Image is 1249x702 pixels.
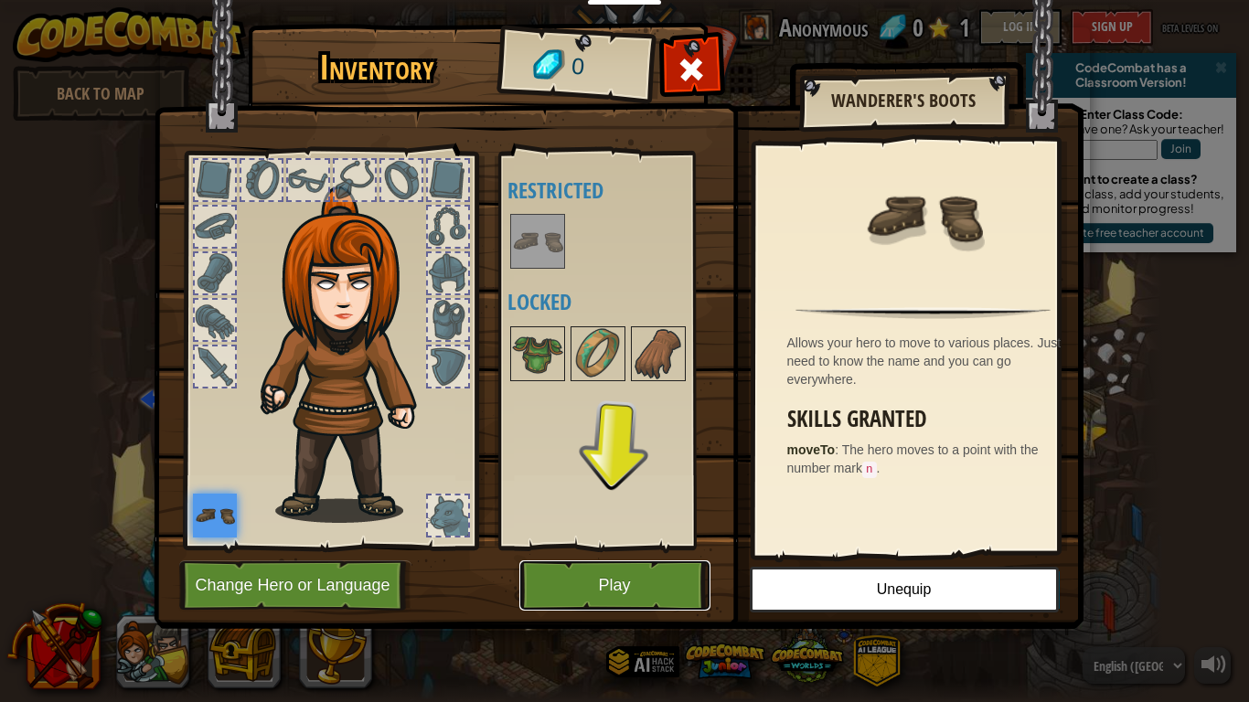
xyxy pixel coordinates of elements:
[787,407,1069,431] h3: Skills Granted
[835,442,842,457] span: :
[507,290,737,314] h4: Locked
[633,328,684,379] img: portrait.png
[570,50,585,84] span: 0
[572,328,624,379] img: portrait.png
[787,334,1069,388] div: Allows your hero to move to various places. Just need to know the name and you can go everywhere.
[787,442,836,457] strong: moveTo
[261,48,494,87] h1: Inventory
[512,328,563,379] img: portrait.png
[862,462,877,478] code: n
[795,307,1050,319] img: hr.png
[507,178,737,202] h4: Restricted
[193,494,237,537] img: portrait.png
[519,560,710,611] button: Play
[252,186,449,523] img: hair_f2.png
[864,157,983,276] img: portrait.png
[817,90,989,111] h2: Wanderer's Boots
[179,560,411,611] button: Change Hero or Language
[512,216,563,267] img: portrait.png
[750,567,1059,612] button: Unequip
[787,442,1039,475] span: The hero moves to a point with the number mark .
